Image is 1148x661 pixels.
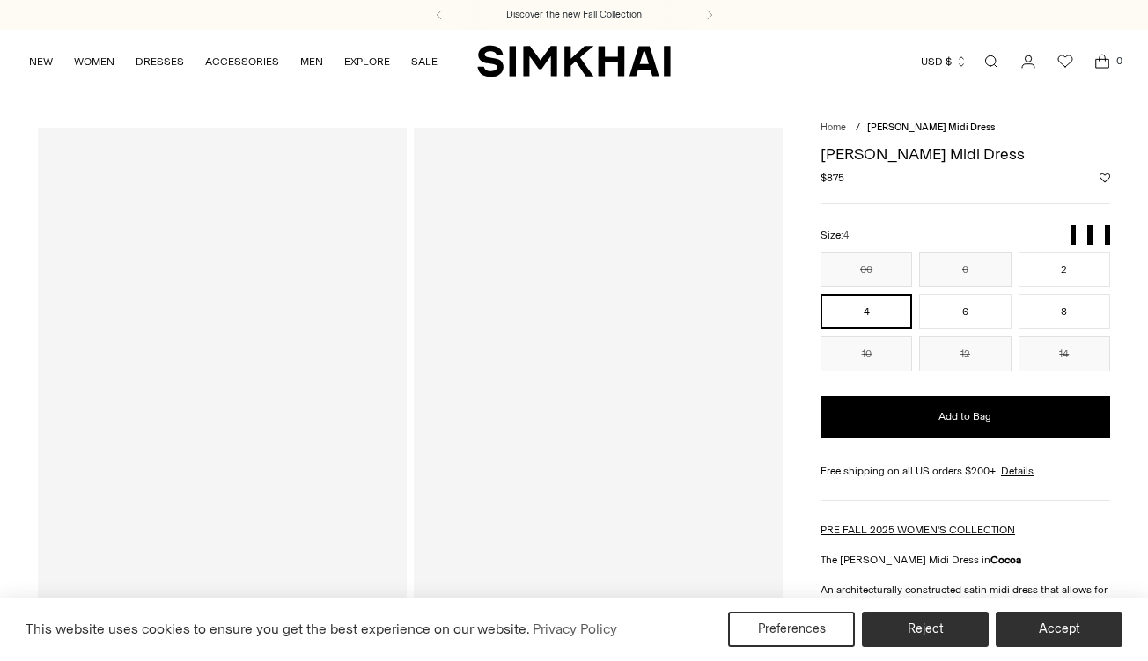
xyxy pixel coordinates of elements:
button: USD $ [921,42,968,81]
button: 00 [821,252,912,287]
a: SIMKHAI [477,44,671,78]
a: MEN [300,42,323,81]
span: 0 [1111,53,1127,69]
a: WOMEN [74,42,114,81]
a: Discover the new Fall Collection [506,8,642,22]
span: $875 [821,170,844,186]
div: Free shipping on all US orders $200+ [821,463,1110,479]
button: 4 [821,294,912,329]
button: Reject [862,612,989,647]
p: The [PERSON_NAME] Midi Dress in [821,552,1110,568]
button: Add to Wishlist [1100,173,1110,183]
div: / [856,121,860,136]
a: EXPLORE [344,42,390,81]
a: Go to the account page [1011,44,1046,79]
button: 12 [919,336,1011,371]
a: SALE [411,42,438,81]
button: 8 [1019,294,1110,329]
a: Open cart modal [1085,44,1120,79]
a: PRE FALL 2025 WOMEN'S COLLECTION [821,524,1015,536]
button: 2 [1019,252,1110,287]
a: Home [821,121,846,133]
a: NEW [29,42,53,81]
nav: breadcrumbs [821,121,1110,136]
button: Preferences [728,612,855,647]
a: Open search modal [974,44,1009,79]
span: 4 [843,230,849,241]
a: ACCESSORIES [205,42,279,81]
button: 10 [821,336,912,371]
span: This website uses cookies to ensure you get the best experience on our website. [26,621,530,637]
p: An architecturally constructed satin midi dress that allows for a fluid drape while consciously g... [821,582,1110,613]
button: Accept [996,612,1122,647]
button: 6 [919,294,1011,329]
a: DRESSES [136,42,184,81]
button: 14 [1019,336,1110,371]
a: Wishlist [1048,44,1083,79]
button: 0 [919,252,1011,287]
h1: [PERSON_NAME] Midi Dress [821,146,1110,162]
span: [PERSON_NAME] Midi Dress [867,121,995,133]
label: Size: [821,227,849,244]
a: Details [1001,463,1034,479]
button: Add to Bag [821,396,1110,438]
strong: Cocoa [990,554,1021,566]
span: Add to Bag [938,409,991,424]
a: Privacy Policy (opens in a new tab) [530,616,620,643]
